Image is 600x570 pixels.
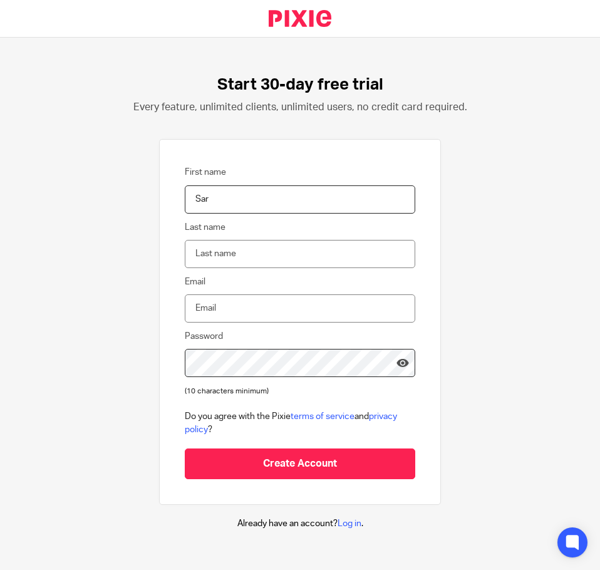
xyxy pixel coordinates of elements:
a: terms of service [291,412,354,421]
p: Already have an account? . [237,517,363,530]
label: Password [185,330,223,343]
label: First name [185,166,226,179]
input: Email [185,294,415,323]
label: Last name [185,221,225,234]
h1: Start 30-day free trial [217,75,383,95]
input: Last name [185,240,415,268]
h2: Every feature, unlimited clients, unlimited users, no credit card required. [133,101,467,114]
span: (10 characters minimum) [185,388,269,395]
label: Email [185,276,205,288]
input: First name [185,185,415,214]
a: Log in [338,519,361,528]
a: privacy policy [185,412,397,433]
input: Create Account [185,448,415,479]
p: Do you agree with the Pixie and ? [185,410,415,436]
